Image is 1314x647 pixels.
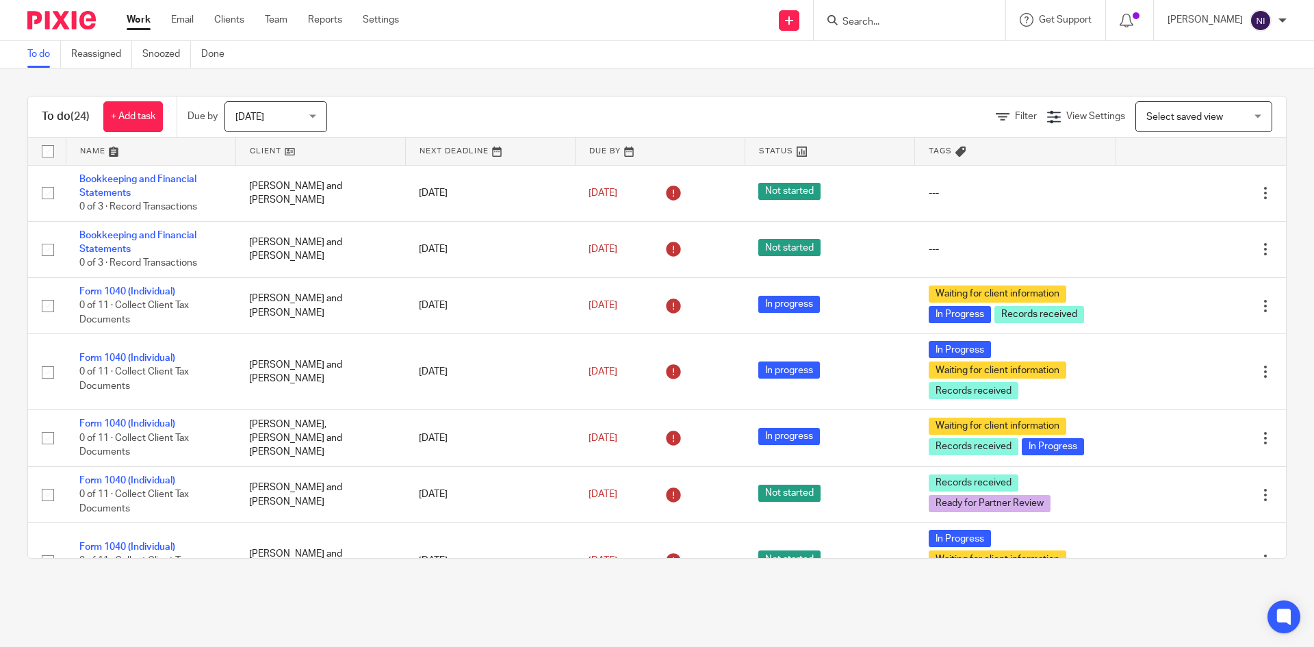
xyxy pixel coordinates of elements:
img: svg%3E [1250,10,1272,31]
span: Records received [994,306,1084,323]
span: [DATE] [589,367,617,377]
td: [DATE] [405,523,575,599]
span: [DATE] [589,188,617,198]
td: [DATE] [405,277,575,333]
span: In Progress [1022,438,1084,455]
a: Form 1040 (Individual) [79,476,175,485]
span: Not started [758,550,821,568]
span: In progress [758,428,820,445]
span: Records received [929,474,1018,492]
span: Tags [929,147,952,155]
span: Ready for Partner Review [929,495,1051,512]
a: Form 1040 (Individual) [79,287,175,296]
span: [DATE] [235,112,264,122]
span: Not started [758,183,821,200]
span: (24) [70,111,90,122]
span: Waiting for client information [929,550,1066,568]
span: 0 of 3 · Record Transactions [79,202,197,212]
p: [PERSON_NAME] [1168,13,1243,27]
td: [PERSON_NAME] and [PERSON_NAME] [235,334,405,410]
span: [DATE] [589,244,617,254]
a: Form 1040 (Individual) [79,419,175,429]
a: + Add task [103,101,163,132]
input: Search [841,16,964,29]
span: [DATE] [589,556,617,566]
a: Clients [214,13,244,27]
span: Get Support [1039,15,1092,25]
span: Select saved view [1146,112,1223,122]
span: 0 of 3 · Record Transactions [79,259,197,268]
h1: To do [42,110,90,124]
a: Done [201,41,235,68]
span: Records received [929,438,1018,455]
span: [DATE] [589,490,617,499]
td: [PERSON_NAME] and [PERSON_NAME] [235,165,405,221]
span: 0 of 11 · Collect Client Tax Documents [79,556,189,580]
td: [PERSON_NAME], [PERSON_NAME] and [PERSON_NAME] [235,410,405,466]
span: Not started [758,485,821,502]
span: In Progress [929,530,991,547]
span: In Progress [929,341,991,358]
td: [PERSON_NAME] and [PERSON_NAME] [235,523,405,599]
td: [DATE] [405,466,575,522]
span: Filter [1015,112,1037,121]
span: Waiting for client information [929,418,1066,435]
a: Reassigned [71,41,132,68]
a: Bookkeeping and Financial Statements [79,231,196,254]
span: Waiting for client information [929,361,1066,379]
td: [DATE] [405,221,575,277]
img: Pixie [27,11,96,29]
div: --- [929,186,1103,200]
span: 0 of 11 · Collect Client Tax Documents [79,433,189,457]
span: Not started [758,239,821,256]
a: Snoozed [142,41,191,68]
div: --- [929,242,1103,256]
td: [DATE] [405,165,575,221]
span: [DATE] [589,301,617,310]
span: 0 of 11 · Collect Client Tax Documents [79,367,189,391]
a: Form 1040 (Individual) [79,542,175,552]
span: In progress [758,361,820,379]
td: [DATE] [405,334,575,410]
span: In progress [758,296,820,313]
span: 0 of 11 · Collect Client Tax Documents [79,490,189,513]
span: View Settings [1066,112,1125,121]
td: [PERSON_NAME] and [PERSON_NAME] [235,466,405,522]
p: Due by [188,110,218,123]
span: In Progress [929,306,991,323]
a: Reports [308,13,342,27]
span: [DATE] [589,433,617,443]
a: To do [27,41,61,68]
span: Records received [929,382,1018,399]
a: Work [127,13,151,27]
a: Bookkeeping and Financial Statements [79,175,196,198]
a: Settings [363,13,399,27]
span: 0 of 11 · Collect Client Tax Documents [79,301,189,325]
td: [PERSON_NAME] and [PERSON_NAME] [235,277,405,333]
td: [PERSON_NAME] and [PERSON_NAME] [235,221,405,277]
span: Waiting for client information [929,286,1066,303]
td: [DATE] [405,410,575,466]
a: Team [265,13,287,27]
a: Form 1040 (Individual) [79,353,175,363]
a: Email [171,13,194,27]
